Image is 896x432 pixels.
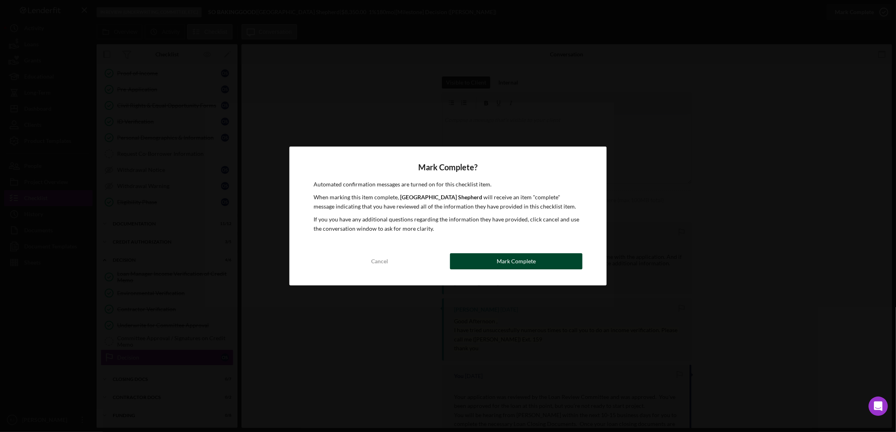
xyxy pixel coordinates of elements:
[314,163,582,172] h4: Mark Complete?
[314,253,446,269] button: Cancel
[869,397,888,416] div: Open Intercom Messenger
[400,194,482,200] b: [GEOGRAPHIC_DATA] Shepherd
[314,180,582,189] p: Automated confirmation messages are turned on for this checklist item.
[497,253,536,269] div: Mark Complete
[314,215,582,233] p: If you you have any additional questions regarding the information they have provided, click canc...
[314,193,582,211] p: When marking this item complete, will receive an item "complete" message indicating that you have...
[372,253,388,269] div: Cancel
[450,253,582,269] button: Mark Complete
